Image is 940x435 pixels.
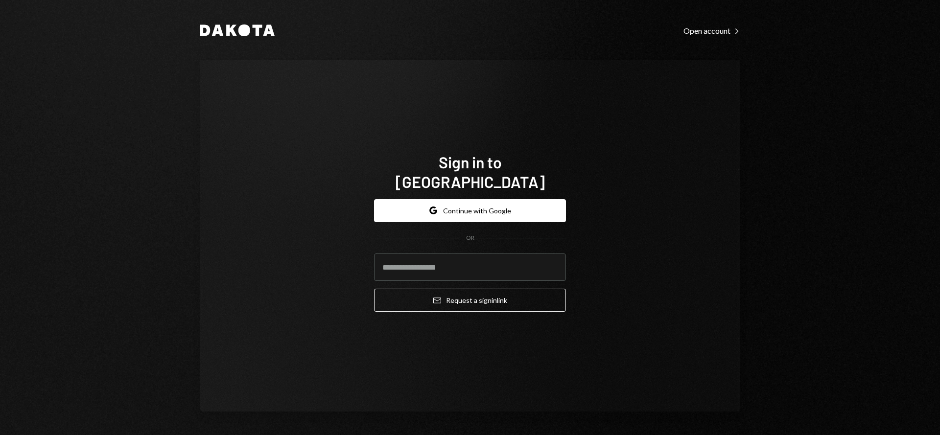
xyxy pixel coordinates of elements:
[466,234,474,242] div: OR
[683,26,740,36] div: Open account
[683,25,740,36] a: Open account
[374,199,566,222] button: Continue with Google
[374,152,566,191] h1: Sign in to [GEOGRAPHIC_DATA]
[374,289,566,312] button: Request a signinlink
